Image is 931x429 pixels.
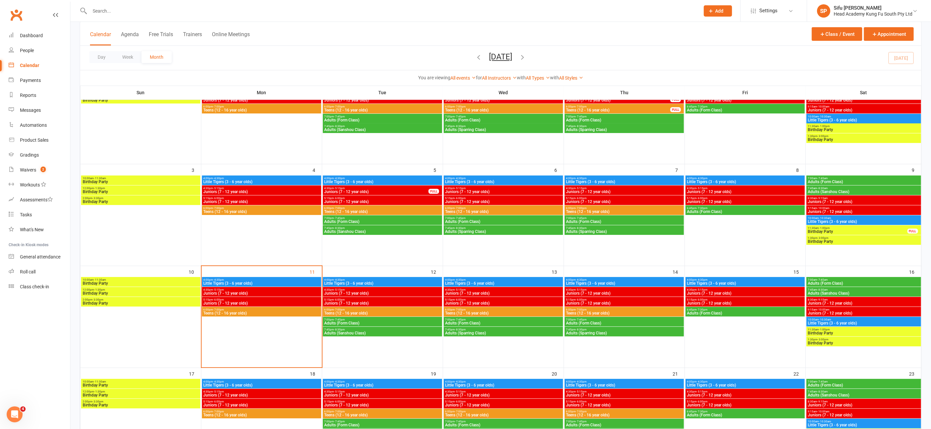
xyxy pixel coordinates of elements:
span: 7:00am [808,177,920,180]
span: - 7:45pm [455,115,466,118]
span: - 7:45pm [334,217,345,220]
span: 4:00pm [445,278,562,281]
span: - 4:30pm [455,177,466,180]
button: Add [704,5,732,17]
div: 11 [310,266,322,277]
span: Adults (Form Class) [324,118,441,122]
div: 16 [909,266,921,277]
div: Product Sales [20,137,48,143]
span: 7:00pm [445,217,562,220]
span: Little Tigers (3 - 6 year olds) [324,281,441,285]
span: - 8:30pm [576,227,587,230]
span: - 4:30pm [213,177,224,180]
span: - 7:00pm [576,105,587,108]
div: Assessments [20,197,53,202]
span: - 8:30pm [455,227,466,230]
span: 9:15am [808,207,920,210]
span: Juniors (7 - 12 year olds) [203,98,320,102]
span: - 7:00pm [455,105,466,108]
span: 4:30pm [445,187,562,190]
span: Little Tigers (3 - 6 year olds) [324,180,441,184]
span: - 3:30pm [92,197,103,200]
span: - 6:00pm [576,197,587,200]
span: Little Tigers (3 - 6 year olds) [445,281,562,285]
span: 4:00pm [203,177,320,180]
span: - 5:15pm [455,187,466,190]
span: - 6:00pm [334,298,345,301]
span: - 7:30pm [697,105,708,108]
span: Teens (12 - 16 year olds) [203,108,320,112]
div: Automations [20,122,47,128]
span: - 10:00am [817,207,830,210]
a: Class kiosk mode [9,279,70,294]
span: Little Tigers (3 - 6 year olds) [808,220,920,224]
span: - 7:45am [817,177,828,180]
a: Clubworx [8,7,25,23]
span: 6:45pm [687,105,803,108]
a: What's New [9,222,70,237]
a: Automations [9,118,70,133]
span: Juniors (7 - 12 year olds) [445,200,562,204]
a: All Styles [559,75,583,81]
span: Juniors (7 - 12 year olds) [687,291,803,295]
span: - 6:00pm [213,197,224,200]
span: - 5:15pm [334,187,345,190]
span: Adults (Sanshou Class) [808,291,920,295]
th: Tue [322,86,443,100]
span: Juniors (7 - 12 year olds) [324,200,441,204]
span: 4 [20,406,26,412]
div: 15 [793,266,805,277]
span: - 10:30am [819,115,831,118]
span: Teens (12 - 16 year olds) [445,210,562,214]
span: Birthday Party [82,180,199,184]
a: Assessments [9,192,70,207]
span: Birthday Party [82,200,199,204]
span: - 4:30pm [697,177,708,180]
input: Search... [88,6,695,16]
span: Adults (Form Class) [445,118,562,122]
span: 7:45pm [324,125,441,128]
th: Sat [806,86,921,100]
div: 14 [673,266,685,277]
span: 4:00pm [445,177,562,180]
span: 7:45pm [445,125,562,128]
span: - 8:30am [817,288,828,291]
div: 12 [431,266,443,277]
span: Teens (12 - 16 year olds) [566,108,671,112]
span: Little Tigers (3 - 6 year olds) [566,180,683,184]
span: 10:00am [808,115,920,118]
span: Little Tigers (3 - 6 year olds) [203,281,320,285]
a: Calendar [9,58,70,73]
span: 6:00pm [445,207,562,210]
span: - 10:30am [819,217,831,220]
span: 4:30pm [324,288,441,291]
span: 7:45pm [445,227,562,230]
button: Class / Event [812,27,862,41]
span: Juniors (7 - 12 year olds) [203,190,320,194]
span: Juniors (7 - 12 year olds) [445,190,562,194]
div: Head Academy Kung Fu South Pty Ltd [834,11,912,17]
a: All events [450,75,476,81]
button: Month [141,51,172,63]
div: SP [817,4,830,18]
span: - 11:30am [94,177,106,180]
span: 7:45pm [324,227,441,230]
span: - 5:15pm [576,187,587,190]
span: Juniors (7 - 12 year olds) [445,98,562,102]
span: - 5:15pm [213,187,224,190]
span: Adults (Sanshou Class) [808,190,920,194]
span: - 3:00pm [818,135,829,138]
span: - 5:15pm [697,187,708,190]
span: - 5:15pm [213,288,224,291]
span: Little Tigers (3 - 6 year olds) [445,180,562,184]
span: Juniors (7 - 12 year olds) [566,291,683,295]
span: - 1:30pm [94,288,105,291]
div: 5 [433,164,443,175]
span: Juniors (7 - 12 year olds) [687,200,803,204]
span: Juniors (7 - 12 year olds) [808,98,920,102]
a: All Instructors [482,75,517,81]
div: FULL [670,107,681,112]
div: General attendance [20,254,60,259]
span: Juniors (7 - 12 year olds) [808,200,920,204]
th: Fri [685,86,806,100]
